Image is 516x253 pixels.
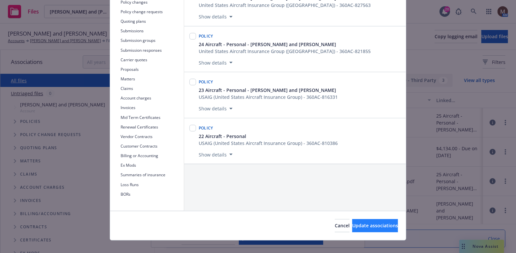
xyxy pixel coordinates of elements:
[115,16,184,26] button: Quoting plans
[115,84,184,93] button: Claims
[199,87,336,94] span: 23 Aircraft - Personal - [PERSON_NAME] and [PERSON_NAME]
[115,103,184,112] button: Invoices
[115,74,184,84] button: Matters
[115,7,184,16] button: Policy change requests
[115,26,184,36] button: Submissions
[115,93,184,103] button: Account charges
[199,140,338,147] div: USAIG (United States Aircraft Insurance Group) - 360AC-810386
[199,41,336,48] span: 24 Aircraft - Personal - [PERSON_NAME] and [PERSON_NAME]
[115,180,184,189] button: Loss Runs
[199,79,213,85] span: Policy
[115,170,184,180] button: Summaries of insurance
[196,105,235,113] button: Show details
[115,45,184,55] button: Submission responses
[115,113,184,122] button: Mid Term Certificates
[115,65,184,74] button: Proposals
[199,33,213,39] span: Policy
[199,48,371,55] div: United States Aircraft Insurance Group ([GEOGRAPHIC_DATA]) - 360AC-821855
[115,36,184,45] button: Submission groups
[335,222,350,229] span: Cancel
[335,219,350,232] button: Cancel
[199,133,338,140] button: 22 Aircraft - Personal
[199,87,338,94] button: 23 Aircraft - Personal - [PERSON_NAME] and [PERSON_NAME]
[199,133,246,140] span: 22 Aircraft - Personal
[115,141,184,151] button: Customer Contracts
[196,151,235,158] button: Show details
[199,2,371,9] div: United States Aircraft Insurance Group ([GEOGRAPHIC_DATA]) - 360AC-827563
[352,219,398,232] button: Update associations
[199,125,213,131] span: Policy
[115,151,184,160] button: Billing or Accounting
[115,132,184,141] button: Vendor Contracts
[199,94,338,100] div: USAIG (United States Aircraft Insurance Group) - 360AC-816331
[115,189,184,199] button: BORs
[115,122,184,132] button: Renewal Certificates
[115,160,184,170] button: Ex Mods
[115,55,184,65] button: Carrier quotes
[196,13,235,21] button: Show details
[199,41,371,48] button: 24 Aircraft - Personal - [PERSON_NAME] and [PERSON_NAME]
[352,222,398,229] span: Update associations
[196,59,235,67] button: Show details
